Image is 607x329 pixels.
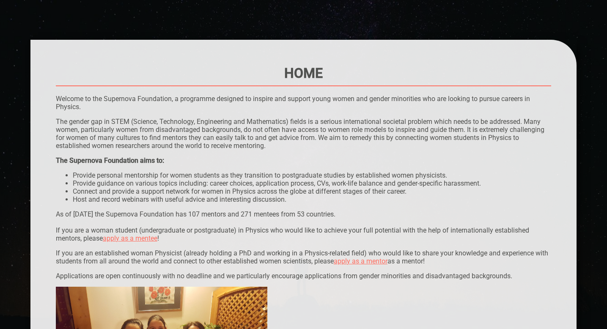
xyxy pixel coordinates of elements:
[334,257,387,265] a: apply as a mentor
[73,179,552,187] li: Provide guidance on various topics including: career choices, application process, CVs, work-life...
[56,272,552,280] p: Applications are open continuously with no deadline and we particularly encourage applications fr...
[73,187,552,195] li: Connect and provide a support network for women in Physics across the globe at different stages o...
[73,195,552,203] li: Host and record webinars with useful advice and interesting discussion.
[56,249,552,265] p: If you are an established woman Physicist (already holding a PhD and working in a Physics-related...
[56,95,552,111] p: Welcome to the Supernova Foundation, a programme designed to inspire and support young women and ...
[103,234,157,242] a: apply as a mentee
[56,210,552,242] p: As of [DATE] the Supernova Foundation has 107 mentors and 271 mentees from 53 countries. If you a...
[56,65,552,81] h1: Home
[56,156,552,164] div: The Supernova Foundation aims to:
[73,171,552,179] li: Provide personal mentorship for women students as they transition to postgraduate studies by esta...
[56,118,552,150] p: The gender gap in STEM (Science, Technology, Engineering and Mathematics) fields is a serious int...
